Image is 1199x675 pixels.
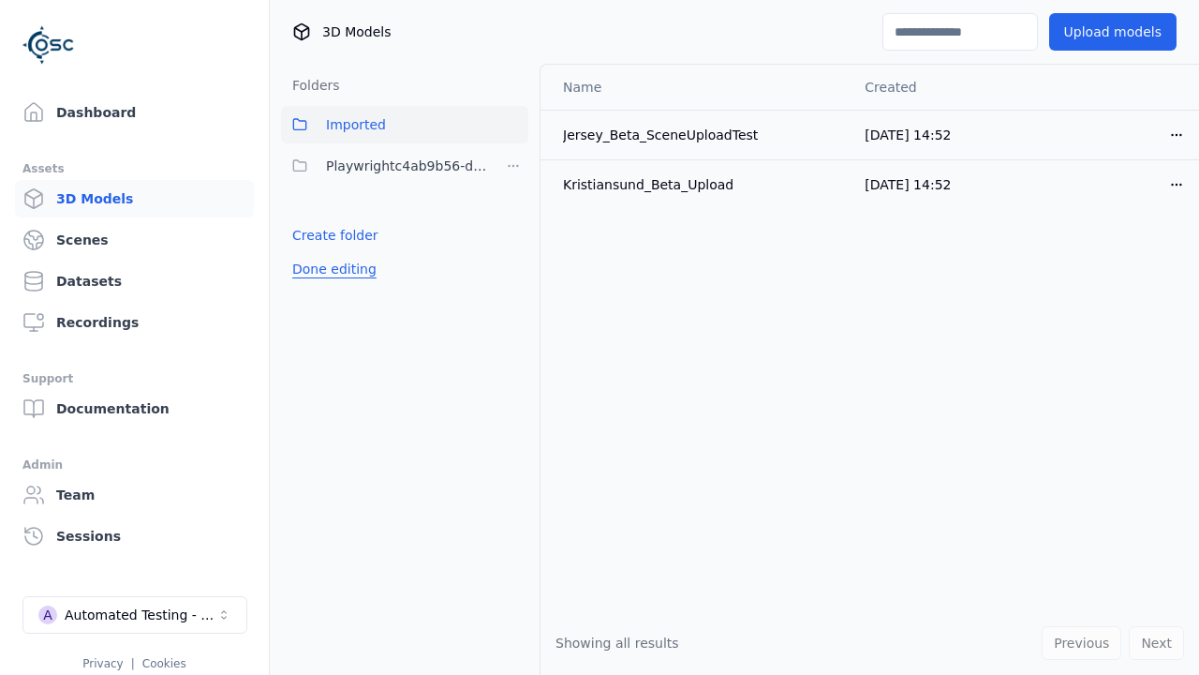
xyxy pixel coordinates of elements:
div: Support [22,367,246,390]
div: Assets [22,157,246,180]
button: Select a workspace [22,596,247,634]
span: Playwrightc4ab9b56-d691-41f4-9f75-7cfaf975f9d3 [326,155,487,177]
button: Playwrightc4ab9b56-d691-41f4-9f75-7cfaf975f9d3 [281,147,487,185]
span: 3D Models [322,22,391,41]
a: Documentation [15,390,254,427]
span: | [131,657,135,670]
button: Create folder [281,218,390,252]
div: A [38,606,57,624]
img: Logo [22,19,75,71]
div: Admin [22,454,246,476]
button: Done editing [281,252,388,286]
a: Dashboard [15,94,254,131]
a: Create folder [292,226,378,245]
span: Showing all results [555,636,679,651]
div: Automated Testing - Playwright [65,606,216,624]
button: Upload models [1049,13,1177,51]
span: [DATE] 14:52 [865,177,951,192]
span: [DATE] 14:52 [865,127,951,142]
a: Privacy [82,657,123,670]
a: Scenes [15,221,254,259]
a: Cookies [142,657,186,670]
h3: Folders [281,76,340,95]
div: Jersey_Beta_SceneUploadTest [563,126,835,144]
a: Datasets [15,262,254,300]
span: Imported [326,113,386,136]
div: Kristiansund_Beta_Upload [563,175,835,194]
a: Recordings [15,304,254,341]
th: Created [850,65,1025,110]
th: Name [540,65,850,110]
button: Imported [281,106,528,143]
a: Team [15,476,254,514]
a: 3D Models [15,180,254,217]
a: Sessions [15,517,254,555]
